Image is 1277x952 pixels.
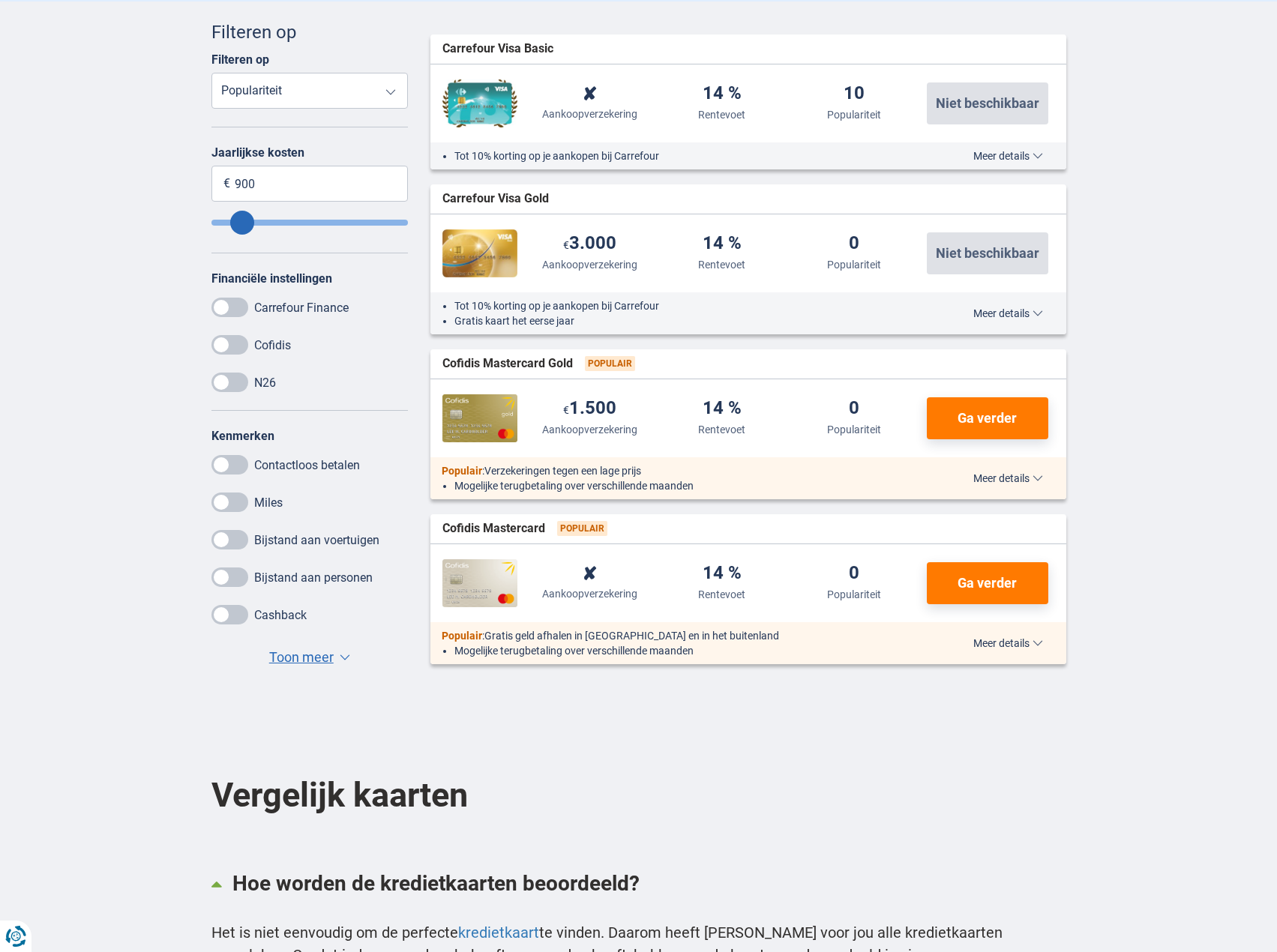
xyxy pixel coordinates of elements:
span: Populair [585,356,635,371]
div: 0 [849,564,859,584]
div: Aankoopverzekering [542,257,637,272]
li: Tot 10% korting op je aankopen bij Carrefour [454,298,917,313]
div: Populariteit [827,422,881,437]
button: Meer details [962,637,1054,649]
span: Meer details [973,308,1043,319]
li: Gratis kaart het eerse jaar [454,313,917,328]
div: 1.500 [563,399,616,419]
div: : [430,463,929,478]
div: 14 % [703,564,742,584]
label: Bijstand aan voertuigen [254,533,379,547]
h2: Vergelijk kaarten [211,741,1066,849]
span: Populair [442,630,482,642]
div: 3.000 [563,234,616,254]
div: Populariteit [827,257,881,272]
button: Meer details [962,307,1054,319]
img: Carrefour Finance [442,79,517,127]
div: Filteren op [211,19,409,45]
span: Meer details [973,473,1043,483]
input: Annualfee [211,220,409,226]
label: Financiële instellingen [211,271,332,286]
label: Miles [254,495,283,510]
span: Gratis geld afhalen in [GEOGRAPHIC_DATA] en in het buitenland [484,630,779,642]
img: Carrefour Finance [442,229,517,277]
span: Verzekeringen tegen een lage prijs [484,465,641,477]
div: Aankoopverzekering [542,106,637,121]
div: Populariteit [827,107,881,122]
span: Populair [442,465,482,477]
span: € [223,175,230,193]
label: Carrefour Finance [254,301,349,315]
img: Cofidis [442,559,517,607]
span: Ga verder [958,576,1017,590]
span: Ga verder [958,412,1017,425]
li: Tot 10% korting op je aankopen bij Carrefour [454,148,917,163]
li: Mogelijke terugbetaling over verschillende maanden [454,478,917,493]
button: Meer details [962,472,1054,484]
div: ✘ [582,565,597,583]
button: Niet beschikbaar [927,232,1048,274]
div: Rentevoet [698,422,745,437]
button: Toon meer ▼ [265,647,355,668]
div: 14 % [703,84,742,104]
span: Meer details [973,151,1043,161]
div: ✘ [582,85,597,103]
div: 14 % [703,234,742,254]
div: 0 [849,234,859,254]
span: Carrefour Visa Basic [442,40,553,58]
div: 0 [849,399,859,419]
div: 10 [844,84,865,104]
span: ▼ [340,654,350,660]
span: Toon meer [269,648,334,667]
label: Contactloos betalen [254,458,360,472]
button: Ga verder [927,562,1048,604]
a: Hoe worden de kredietkaarten beoordeeld? [211,856,1066,910]
span: Carrefour Visa Gold [442,190,549,208]
span: Niet beschikbaar [936,97,1039,110]
label: Cashback [254,608,307,622]
button: Ga verder [927,397,1048,439]
div: 14 % [703,399,742,419]
span: Cofidis Mastercard Gold [442,355,573,373]
label: Kenmerken [211,429,274,443]
a: kredietkaart [458,924,539,942]
span: Meer details [973,638,1043,648]
span: Niet beschikbaar [936,247,1039,260]
div: Aankoopverzekering [542,422,637,437]
label: Bijstand aan personen [254,570,373,585]
button: Niet beschikbaar [927,82,1048,124]
span: € [563,404,569,416]
div: Rentevoet [698,257,745,272]
label: Jaarlijkse kosten [211,145,409,160]
div: Rentevoet [698,587,745,602]
span: € [563,239,569,251]
div: : [430,628,929,643]
div: Rentevoet [698,107,745,122]
span: Populair [557,521,607,536]
li: Mogelijke terugbetaling over verschillende maanden [454,643,917,658]
label: Filteren op [211,52,269,67]
div: Aankoopverzekering [542,586,637,601]
div: Populariteit [827,587,881,602]
button: Meer details [962,150,1054,162]
label: Cofidis [254,338,291,352]
img: Cofidis [442,394,517,442]
span: Cofidis Mastercard [442,520,545,537]
label: N26 [254,376,276,390]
